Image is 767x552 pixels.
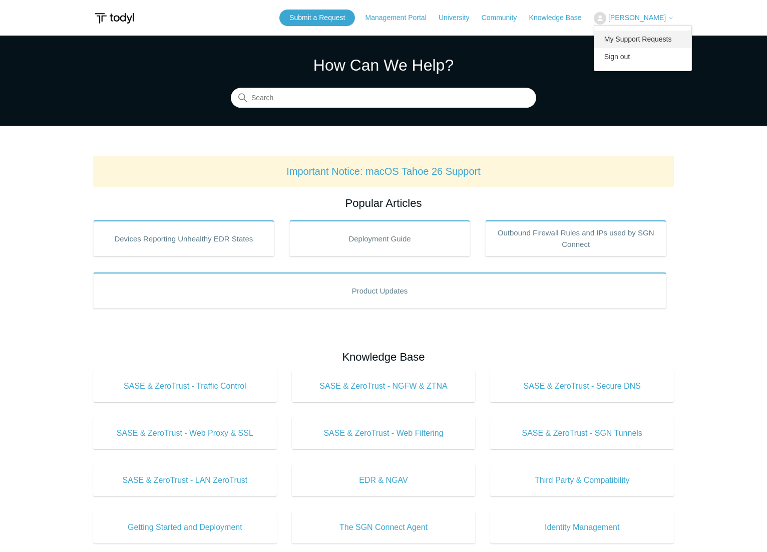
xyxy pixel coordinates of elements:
[108,474,262,486] span: SASE & ZeroTrust - LAN ZeroTrust
[108,521,262,533] span: Getting Started and Deployment
[307,474,461,486] span: EDR & NGAV
[231,88,536,108] input: Search
[93,9,136,28] img: Todyl Support Center Help Center home page
[93,370,277,402] a: SASE & ZeroTrust - Traffic Control
[93,272,666,309] a: Product Updates
[93,417,277,449] a: SASE & ZeroTrust - Web Proxy & SSL
[93,349,674,365] h2: Knowledge Base
[490,511,674,543] a: Identity Management
[505,474,659,486] span: Third Party & Compatibility
[292,417,476,449] a: SASE & ZeroTrust - Web Filtering
[292,464,476,496] a: EDR & NGAV
[279,10,355,26] a: Submit a Request
[505,427,659,439] span: SASE & ZeroTrust - SGN Tunnels
[307,427,461,439] span: SASE & ZeroTrust - Web Filtering
[108,380,262,392] span: SASE & ZeroTrust - Traffic Control
[365,13,437,23] a: Management Portal
[594,48,692,66] a: Sign out
[286,166,481,177] a: Important Notice: macOS Tahoe 26 Support
[231,53,536,77] h1: How Can We Help?
[529,13,592,23] a: Knowledge Base
[292,511,476,543] a: The SGN Connect Agent
[93,220,274,256] a: Devices Reporting Unhealthy EDR States
[608,14,666,22] span: [PERSON_NAME]
[482,13,527,23] a: Community
[490,417,674,449] a: SASE & ZeroTrust - SGN Tunnels
[490,370,674,402] a: SASE & ZeroTrust - Secure DNS
[307,521,461,533] span: The SGN Connect Agent
[289,220,471,256] a: Deployment Guide
[292,370,476,402] a: SASE & ZeroTrust - NGFW & ZTNA
[594,12,674,25] button: [PERSON_NAME]
[307,380,461,392] span: SASE & ZeroTrust - NGFW & ZTNA
[505,380,659,392] span: SASE & ZeroTrust - Secure DNS
[439,13,479,23] a: University
[93,195,674,211] h2: Popular Articles
[93,511,277,543] a: Getting Started and Deployment
[93,464,277,496] a: SASE & ZeroTrust - LAN ZeroTrust
[485,220,666,256] a: Outbound Firewall Rules and IPs used by SGN Connect
[594,31,692,48] a: My Support Requests
[505,521,659,533] span: Identity Management
[108,427,262,439] span: SASE & ZeroTrust - Web Proxy & SSL
[490,464,674,496] a: Third Party & Compatibility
